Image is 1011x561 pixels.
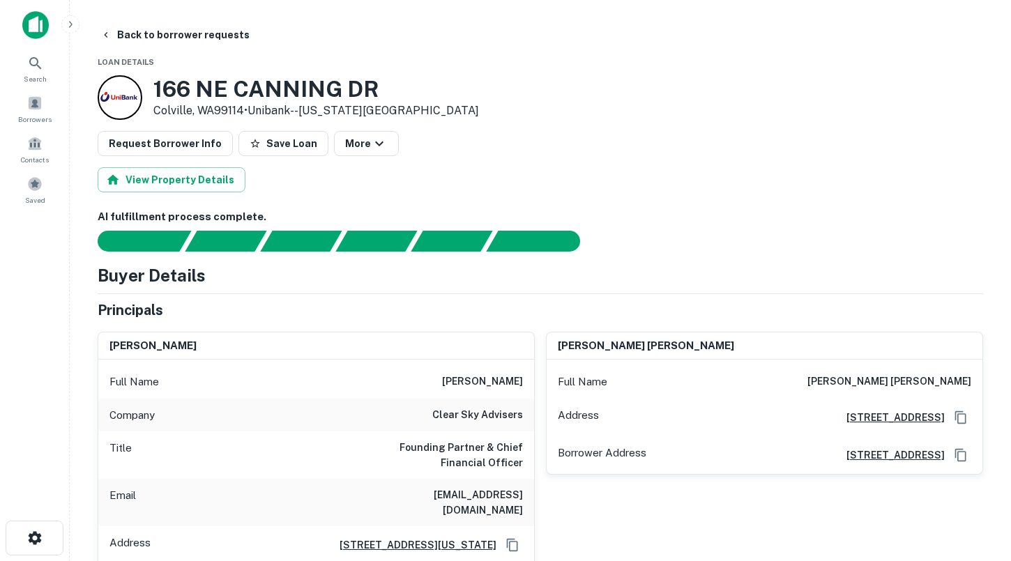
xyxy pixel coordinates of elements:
a: [STREET_ADDRESS] [835,447,945,463]
h6: Founding Partner & Chief Financial Officer [356,440,523,470]
div: Principals found, AI now looking for contact information... [335,231,417,252]
p: Full Name [109,374,159,390]
button: Save Loan [238,131,328,156]
button: Back to borrower requests [95,22,255,47]
div: Principals found, still searching for contact information. This may take time... [411,231,492,252]
span: Loan Details [98,58,154,66]
p: Title [109,440,132,470]
img: capitalize-icon.png [22,11,49,39]
a: Borrowers [4,90,66,128]
a: [STREET_ADDRESS][US_STATE] [328,537,496,553]
span: Contacts [21,154,49,165]
h6: [EMAIL_ADDRESS][DOMAIN_NAME] [356,487,523,518]
span: Search [24,73,47,84]
div: Documents found, AI parsing details... [260,231,342,252]
p: Borrower Address [558,445,646,466]
button: Copy Address [950,445,971,466]
h6: [PERSON_NAME] [PERSON_NAME] [558,338,734,354]
h5: Principals [98,300,163,321]
h6: clear sky advisers [432,407,523,424]
p: Company [109,407,155,424]
p: Full Name [558,374,607,390]
div: Sending borrower request to AI... [81,231,185,252]
p: Address [558,407,599,428]
button: View Property Details [98,167,245,192]
span: Saved [25,194,45,206]
button: Request Borrower Info [98,131,233,156]
h3: 166 NE CANNING DR [153,76,479,102]
h6: [PERSON_NAME] [442,374,523,390]
a: [STREET_ADDRESS] [835,410,945,425]
a: Contacts [4,130,66,168]
h6: [PERSON_NAME] [109,338,197,354]
h4: Buyer Details [98,263,206,288]
a: Search [4,49,66,87]
h6: [PERSON_NAME] [PERSON_NAME] [807,374,971,390]
button: Copy Address [950,407,971,428]
p: Address [109,535,151,555]
p: Colville, WA99114 • [153,102,479,119]
iframe: Chat Widget [941,449,1011,516]
p: Email [109,487,136,518]
a: Unibank--[US_STATE][GEOGRAPHIC_DATA] [248,104,479,117]
h6: AI fulfillment process complete. [98,209,983,225]
div: Your request is received and processing... [185,231,266,252]
span: Borrowers [18,114,52,125]
button: Copy Address [502,535,523,555]
a: Saved [4,171,66,208]
div: AI fulfillment process complete. [487,231,597,252]
button: More [334,131,399,156]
